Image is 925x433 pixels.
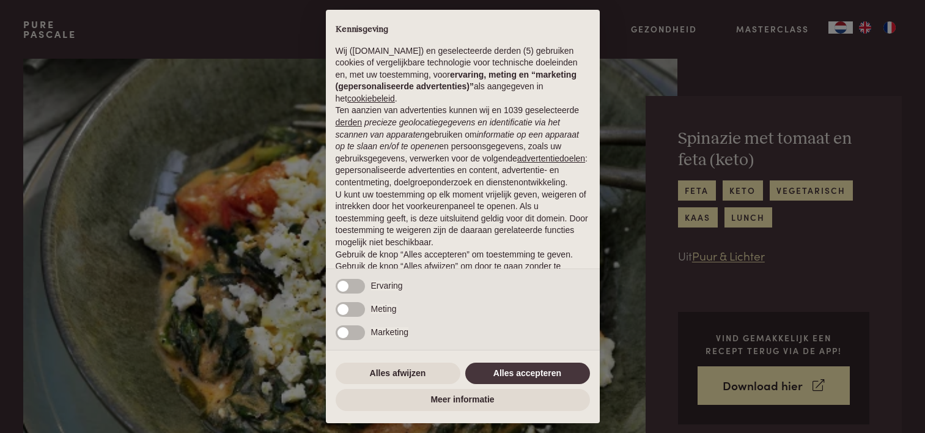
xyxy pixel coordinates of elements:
[336,363,460,385] button: Alles afwijzen
[336,130,580,152] em: informatie op een apparaat op te slaan en/of te openen
[371,281,403,291] span: Ervaring
[336,249,590,285] p: Gebruik de knop “Alles accepteren” om toestemming te geven. Gebruik de knop “Alles afwijzen” om d...
[371,304,397,314] span: Meting
[336,117,560,139] em: precieze geolocatiegegevens en identificatie via het scannen van apparaten
[336,117,363,129] button: derden
[336,105,590,188] p: Ten aanzien van advertenties kunnen wij en 1039 geselecteerde gebruiken om en persoonsgegevens, z...
[336,45,590,105] p: Wij ([DOMAIN_NAME]) en geselecteerde derden (5) gebruiken cookies of vergelijkbare technologie vo...
[517,153,585,165] button: advertentiedoelen
[347,94,395,103] a: cookiebeleid
[336,189,590,249] p: U kunt uw toestemming op elk moment vrijelijk geven, weigeren of intrekken door het voorkeurenpan...
[336,389,590,411] button: Meer informatie
[336,70,577,92] strong: ervaring, meting en “marketing (gepersonaliseerde advertenties)”
[465,363,590,385] button: Alles accepteren
[371,327,408,337] span: Marketing
[336,24,590,35] h2: Kennisgeving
